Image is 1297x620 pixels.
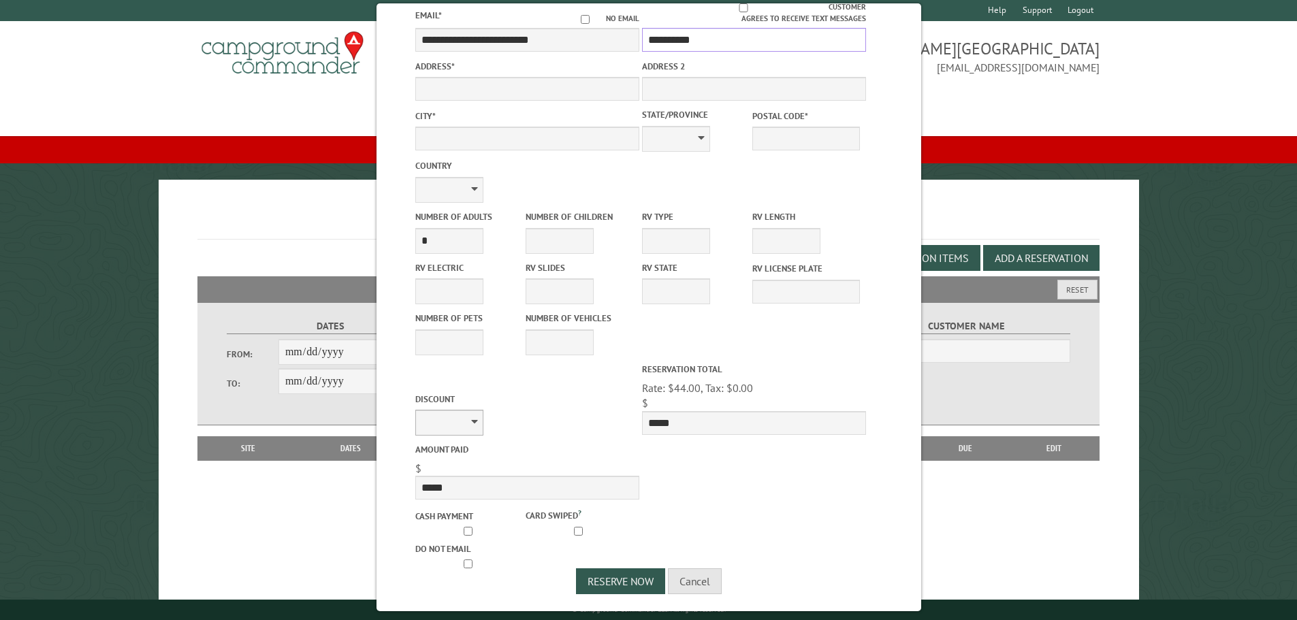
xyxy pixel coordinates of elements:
[642,363,866,376] label: Reservation Total
[197,201,1100,239] h1: Reservations
[923,436,1008,461] th: Due
[415,10,442,21] label: Email
[668,568,722,594] button: Cancel
[752,210,860,223] label: RV Length
[227,319,434,334] label: Dates
[415,542,523,555] label: Do not email
[415,110,639,123] label: City
[415,60,639,73] label: Address
[1057,280,1098,299] button: Reset
[642,396,648,410] span: $
[415,210,523,223] label: Number of Adults
[642,108,750,121] label: State/Province
[863,319,1070,334] label: Customer Name
[227,348,278,361] label: From:
[293,436,409,461] th: Dates
[642,60,866,73] label: Address 2
[415,159,639,172] label: Country
[415,312,523,325] label: Number of Pets
[197,276,1100,302] h2: Filters
[415,261,523,274] label: RV Electric
[197,27,368,80] img: Campground Commander
[227,377,278,390] label: To:
[526,507,633,522] label: Card swiped
[526,210,633,223] label: Number of Children
[642,381,753,395] span: Rate: $44.00, Tax: $0.00
[415,461,421,475] span: $
[642,1,866,25] label: Customer agrees to receive text messages
[642,210,750,223] label: RV Type
[564,15,606,24] input: No email
[415,443,639,456] label: Amount paid
[204,436,293,461] th: Site
[578,508,581,517] a: ?
[415,510,523,523] label: Cash payment
[576,568,665,594] button: Reserve Now
[526,312,633,325] label: Number of Vehicles
[752,262,860,275] label: RV License Plate
[752,110,860,123] label: Postal Code
[1008,436,1100,461] th: Edit
[564,13,639,25] label: No email
[642,261,750,274] label: RV State
[658,3,829,12] input: Customer agrees to receive text messages
[983,245,1100,271] button: Add a Reservation
[526,261,633,274] label: RV Slides
[572,605,726,614] small: © Campground Commander LLC. All rights reserved.
[863,245,980,271] button: Edit Add-on Items
[415,393,639,406] label: Discount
